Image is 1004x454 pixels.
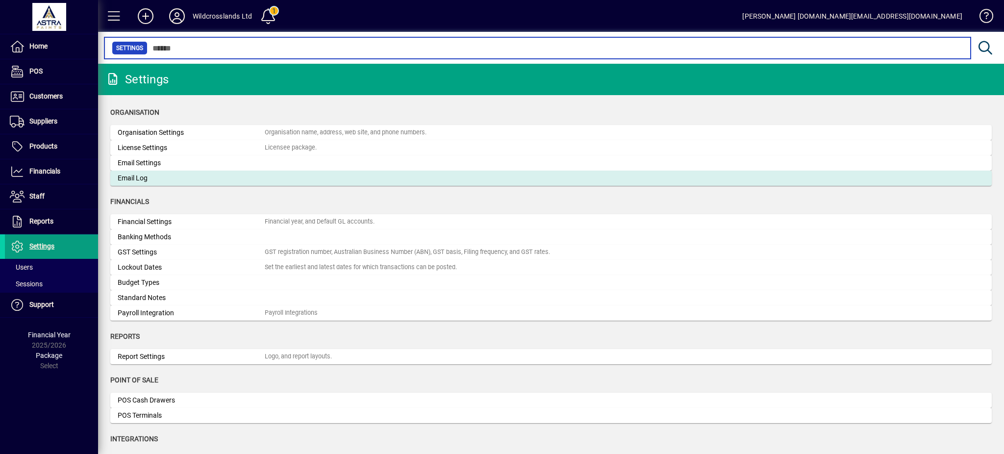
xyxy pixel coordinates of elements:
div: Standard Notes [118,293,265,303]
span: Customers [29,92,63,100]
a: Financials [5,159,98,184]
button: Add [130,7,161,25]
a: Report SettingsLogo, and report layouts. [110,349,992,364]
span: Package [36,352,62,359]
a: POS Terminals [110,408,992,423]
span: POS [29,67,43,75]
span: Settings [29,242,54,250]
div: Organisation Settings [118,127,265,138]
div: Settings [105,72,169,87]
div: Financial Settings [118,217,265,227]
div: POS Cash Drawers [118,395,265,405]
span: Reports [29,217,53,225]
span: Organisation [110,108,159,116]
a: Financial SettingsFinancial year, and Default GL accounts. [110,214,992,229]
div: POS Terminals [118,410,265,421]
div: Licensee package. [265,143,317,152]
a: Banking Methods [110,229,992,245]
span: Sessions [10,280,43,288]
div: Logo, and report layouts. [265,352,332,361]
a: Sessions [5,276,98,292]
div: Email Log [118,173,265,183]
a: Standard Notes [110,290,992,305]
div: License Settings [118,143,265,153]
a: License SettingsLicensee package. [110,140,992,155]
a: GST SettingsGST registration number, Australian Business Number (ABN), GST basis, Filing frequenc... [110,245,992,260]
a: Email Settings [110,155,992,171]
div: Budget Types [118,277,265,288]
a: Lockout DatesSet the earliest and latest dates for which transactions can be posted. [110,260,992,275]
div: [PERSON_NAME] [DOMAIN_NAME][EMAIL_ADDRESS][DOMAIN_NAME] [742,8,962,24]
div: Payroll Integrations [265,308,318,318]
a: POS [5,59,98,84]
span: Financials [29,167,60,175]
a: Products [5,134,98,159]
a: Email Log [110,171,992,186]
span: Point of Sale [110,376,158,384]
span: Financials [110,198,149,205]
span: Users [10,263,33,271]
a: Knowledge Base [972,2,992,34]
div: Payroll Integration [118,308,265,318]
span: Staff [29,192,45,200]
a: Suppliers [5,109,98,134]
a: Staff [5,184,98,209]
span: Integrations [110,435,158,443]
a: Reports [5,209,98,234]
div: Email Settings [118,158,265,168]
div: Lockout Dates [118,262,265,273]
div: GST registration number, Australian Business Number (ABN), GST basis, Filing frequency, and GST r... [265,248,550,257]
div: Report Settings [118,352,265,362]
div: GST Settings [118,247,265,257]
span: Financial Year [28,331,71,339]
div: Financial year, and Default GL accounts. [265,217,375,227]
div: Set the earliest and latest dates for which transactions can be posted. [265,263,457,272]
a: Payroll IntegrationPayroll Integrations [110,305,992,321]
a: Users [5,259,98,276]
span: Settings [116,43,143,53]
a: Organisation SettingsOrganisation name, address, web site, and phone numbers. [110,125,992,140]
a: Support [5,293,98,317]
div: Organisation name, address, web site, and phone numbers. [265,128,427,137]
span: Support [29,301,54,308]
span: Reports [110,332,140,340]
span: Suppliers [29,117,57,125]
a: Budget Types [110,275,992,290]
a: Home [5,34,98,59]
button: Profile [161,7,193,25]
div: Banking Methods [118,232,265,242]
div: Wildcrosslands Ltd [193,8,252,24]
a: POS Cash Drawers [110,393,992,408]
span: Home [29,42,48,50]
span: Products [29,142,57,150]
a: Customers [5,84,98,109]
